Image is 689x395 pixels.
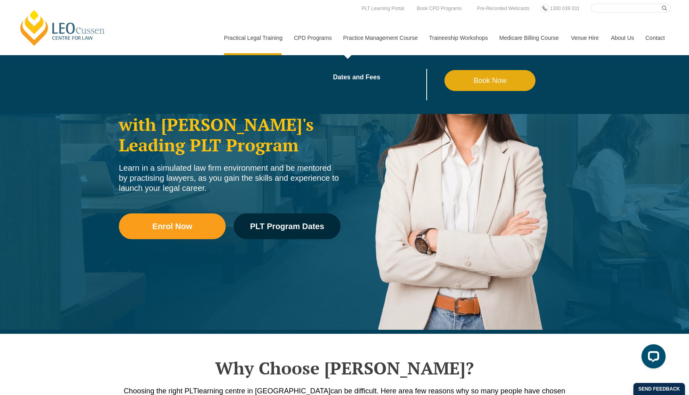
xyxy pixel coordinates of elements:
[333,74,444,81] a: Dates and Fees
[119,163,340,193] div: Learn in a simulated law firm environment and be mentored by practising lawyers, as you gain the ...
[639,21,671,55] a: Contact
[288,21,337,55] a: CPD Programs
[115,358,574,378] h2: Why Choose [PERSON_NAME]?
[548,4,581,13] a: 1300 039 031
[415,4,463,13] a: Book CPD Programs
[359,4,406,13] a: PLT Learning Portal
[18,9,107,47] a: [PERSON_NAME] Centre for Law
[565,21,605,55] a: Venue Hire
[234,213,340,239] a: PLT Program Dates
[444,70,536,91] a: Book Now
[119,213,226,239] a: Enrol Now
[423,21,493,55] a: Traineeship Workshops
[197,387,330,395] span: learning centre in [GEOGRAPHIC_DATA]
[493,21,565,55] a: Medicare Billing Course
[330,387,409,395] span: can be difficult. Here are
[475,4,532,13] a: Pre-Recorded Webcasts
[152,222,192,230] span: Enrol Now
[550,6,579,11] span: 1300 039 031
[119,94,340,155] h2: Qualify for Admission with [PERSON_NAME]'s Leading PLT Program
[605,21,639,55] a: About Us
[337,21,423,55] a: Practice Management Course
[635,341,669,375] iframe: LiveChat chat widget
[124,387,197,395] span: Choosing the right PLT
[218,21,288,55] a: Practical Legal Training
[250,222,324,230] span: PLT Program Dates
